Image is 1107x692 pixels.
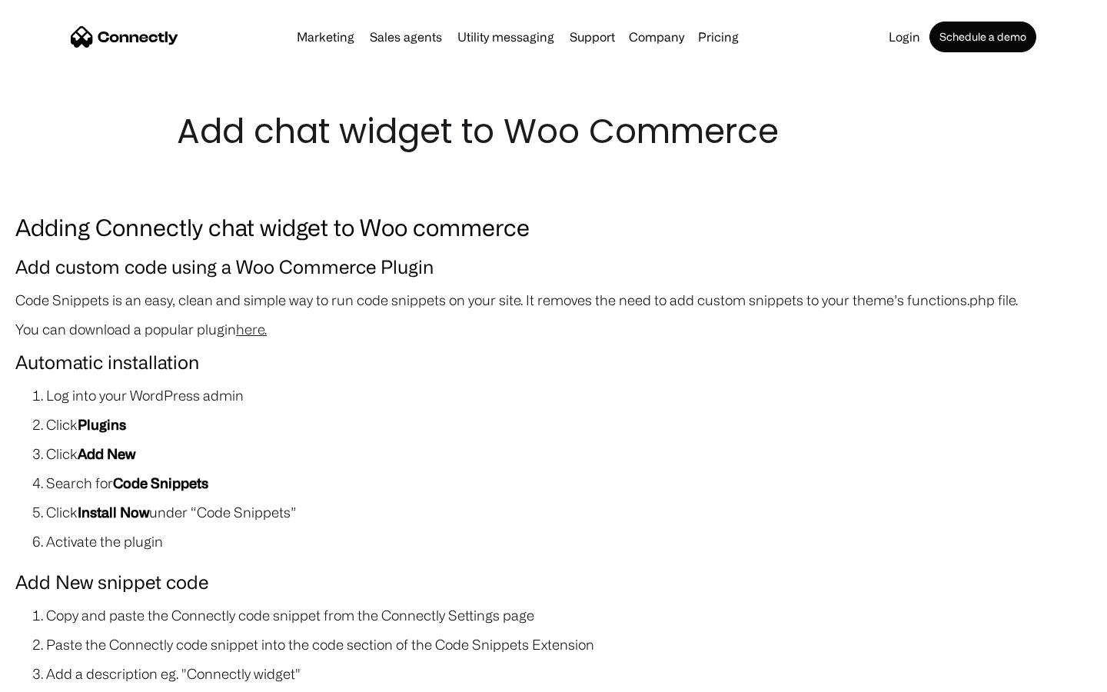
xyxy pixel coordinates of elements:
[46,443,1092,464] li: Click
[31,665,92,687] ul: Language list
[15,665,92,687] aside: Language selected: English
[883,31,926,43] a: Login
[46,501,1092,523] li: Click under “Code Snippets”
[177,108,930,155] h1: Add chat widget to Woo Commerce
[46,604,1092,626] li: Copy and paste the Connectly code snippet from the Connectly Settings page
[15,567,1092,597] h4: Add New snippet code
[692,31,745,43] a: Pricing
[78,504,149,520] strong: Install Now
[15,289,1092,311] p: Code Snippets is an easy, clean and simple way to run code snippets on your site. It removes the ...
[46,472,1092,494] li: Search for
[15,348,1092,377] h4: Automatic installation
[563,31,621,43] a: Support
[15,209,1092,245] h3: Adding Connectly chat widget to Woo commerce
[46,414,1092,435] li: Click
[629,26,684,48] div: Company
[46,634,1092,655] li: Paste the Connectly code snippet into the code section of the Code Snippets Extension
[113,475,208,491] strong: Code Snippets
[78,417,126,432] strong: Plugins
[451,31,560,43] a: Utility messaging
[15,318,1092,340] p: You can download a popular plugin
[46,663,1092,684] li: Add a description eg. "Connectly widget"
[15,252,1092,281] h4: Add custom code using a Woo Commerce Plugin
[364,31,448,43] a: Sales agents
[46,384,1092,406] li: Log into your WordPress admin
[78,446,135,461] strong: Add New
[929,22,1036,52] a: Schedule a demo
[236,321,267,337] a: here.
[46,531,1092,552] li: Activate the plugin
[291,31,361,43] a: Marketing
